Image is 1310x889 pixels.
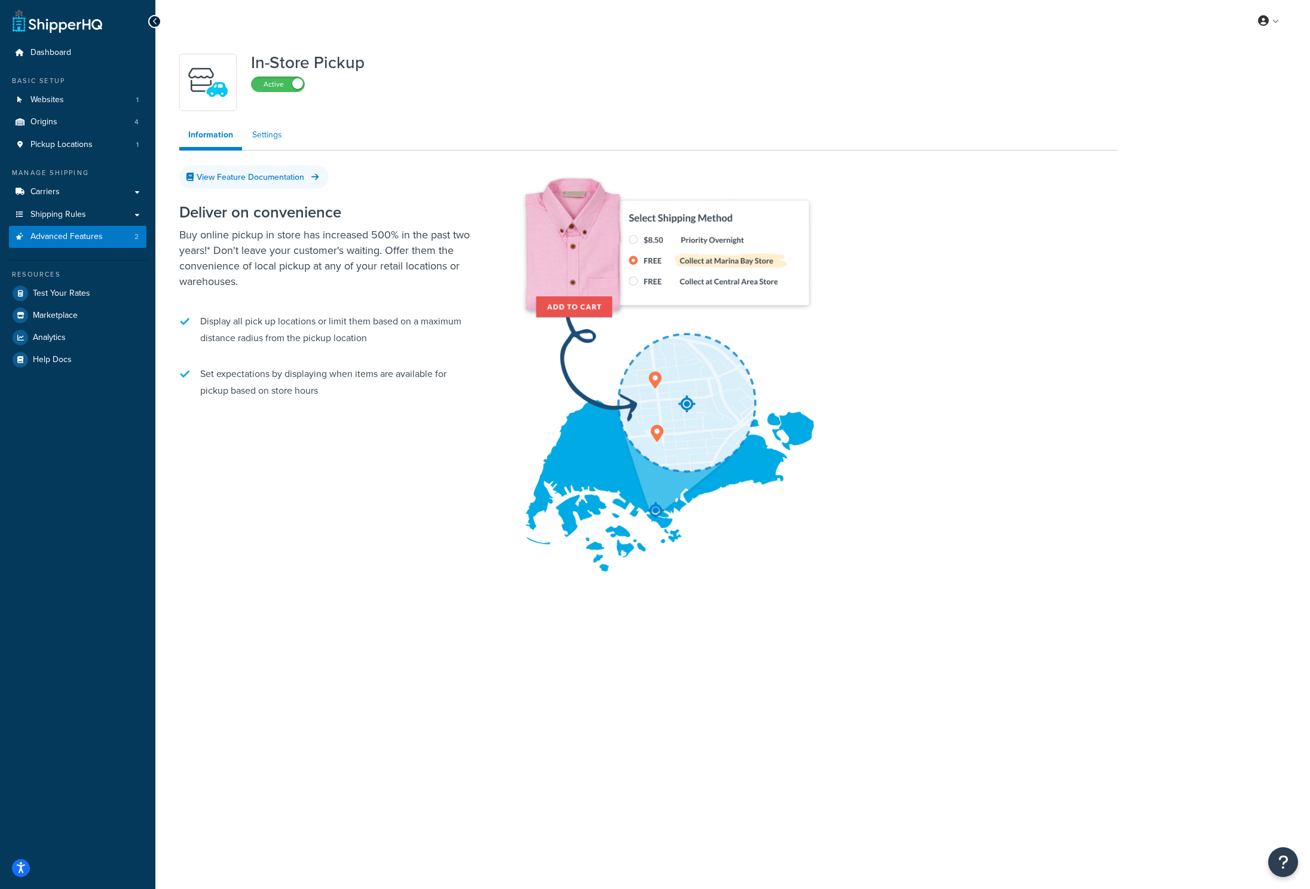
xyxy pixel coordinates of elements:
[9,168,146,178] div: Manage Shipping
[134,232,139,242] span: 2
[9,269,146,280] div: Resources
[30,95,64,105] span: Websites
[9,283,146,304] a: Test Your Rates
[9,305,146,326] a: Marketplace
[1268,847,1298,877] button: Open Resource Center
[9,226,146,248] a: Advanced Features2
[30,117,57,127] span: Origins
[136,95,139,105] span: 1
[9,349,146,370] a: Help Docs
[30,210,86,220] span: Shipping Rules
[252,77,304,91] label: Active
[9,134,146,156] li: Pickup Locations
[9,327,146,348] a: Analytics
[179,123,242,151] a: Information
[136,140,139,150] span: 1
[9,89,146,111] li: Websites
[30,232,103,242] span: Advanced Features
[30,187,60,197] span: Carriers
[243,123,291,147] a: Settings
[251,54,365,72] h1: In-Store Pickup
[179,307,478,352] li: Display all pick up locations or limit them based on a maximum distance radius from the pickup lo...
[134,117,139,127] span: 4
[9,111,146,133] li: Origins
[9,76,146,86] div: Basic Setup
[33,333,66,343] span: Analytics
[9,181,146,203] a: Carriers
[9,204,146,226] a: Shipping Rules
[9,134,146,156] a: Pickup Locations1
[30,48,71,58] span: Dashboard
[9,42,146,64] a: Dashboard
[33,311,78,321] span: Marketplace
[179,360,478,405] li: Set expectations by displaying when items are available for pickup based on store hours
[179,227,478,289] p: Buy online pickup in store has increased 500% in the past two years!* Don't leave your customer's...
[33,289,90,299] span: Test Your Rates
[187,62,229,103] img: wfgcfpwTIucLEAAAAASUVORK5CYII=
[179,204,478,221] h2: Deliver on convenience
[9,111,146,133] a: Origins4
[33,355,72,365] span: Help Docs
[514,168,825,574] img: In-Store Pickup
[9,89,146,111] a: Websites1
[9,226,146,248] li: Advanced Features
[30,140,93,150] span: Pickup Locations
[179,165,329,189] a: View Feature Documentation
